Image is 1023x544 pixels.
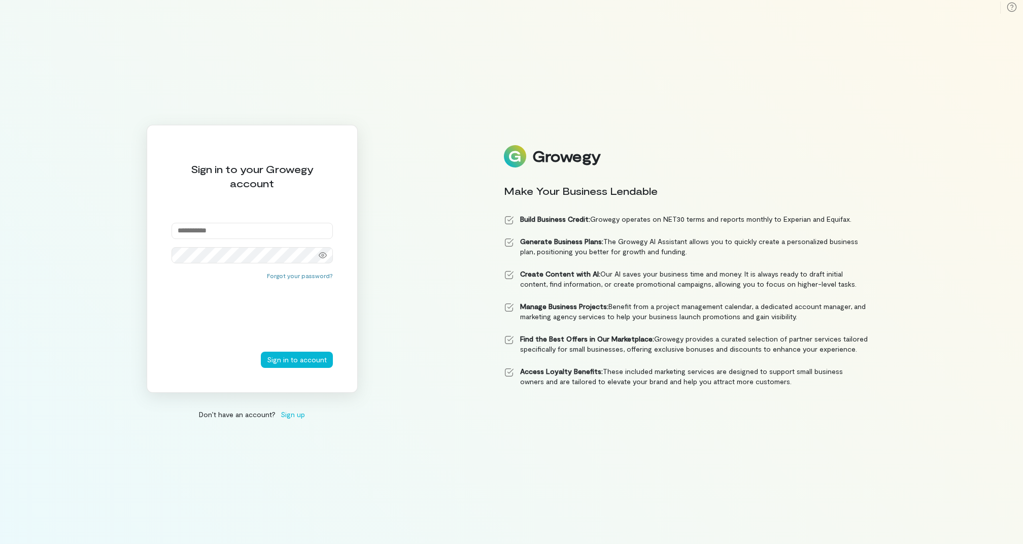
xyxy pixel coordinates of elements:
strong: Generate Business Plans: [520,237,603,246]
div: Sign in to your Growegy account [172,162,333,190]
strong: Find the Best Offers in Our Marketplace: [520,334,654,343]
strong: Manage Business Projects: [520,302,608,311]
div: Don’t have an account? [147,409,358,420]
img: Logo [504,145,526,167]
li: Growegy operates on NET30 terms and reports monthly to Experian and Equifax. [504,214,868,224]
div: Make Your Business Lendable [504,184,868,198]
button: Forgot your password? [267,271,333,280]
span: Sign up [281,409,305,420]
strong: Access Loyalty Benefits: [520,367,603,376]
div: Growegy [532,148,600,165]
strong: Create Content with AI: [520,269,600,278]
li: These included marketing services are designed to support small business owners and are tailored ... [504,366,868,387]
li: Benefit from a project management calendar, a dedicated account manager, and marketing agency ser... [504,301,868,322]
li: Our AI saves your business time and money. It is always ready to draft initial content, find info... [504,269,868,289]
li: The Growegy AI Assistant allows you to quickly create a personalized business plan, positioning y... [504,236,868,257]
strong: Build Business Credit: [520,215,590,223]
button: Sign in to account [261,352,333,368]
li: Growegy provides a curated selection of partner services tailored specifically for small business... [504,334,868,354]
